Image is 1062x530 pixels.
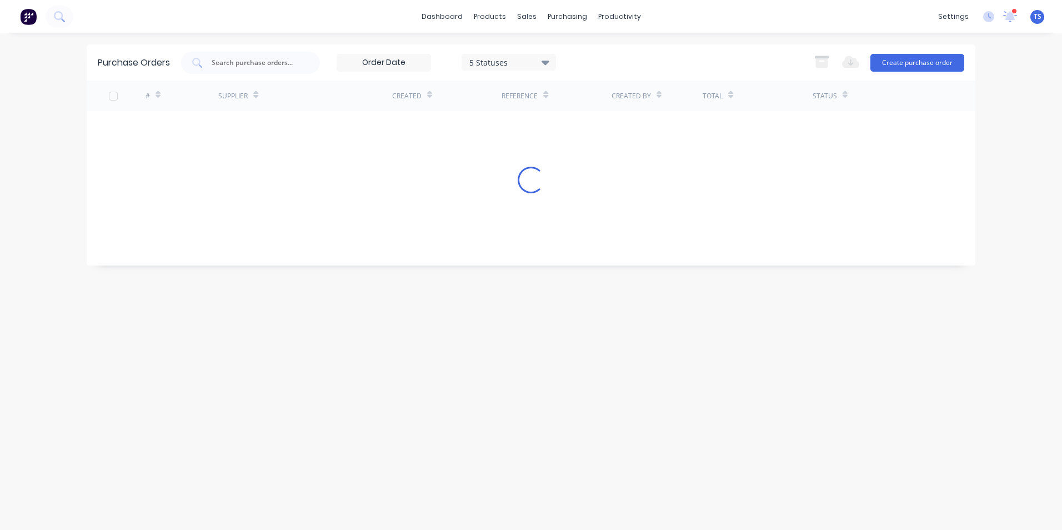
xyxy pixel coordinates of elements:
[218,91,248,101] div: Supplier
[512,8,542,25] div: sales
[813,91,837,101] div: Status
[870,54,964,72] button: Create purchase order
[469,56,549,68] div: 5 Statuses
[337,54,430,71] input: Order Date
[416,8,468,25] a: dashboard
[612,91,651,101] div: Created By
[933,8,974,25] div: settings
[392,91,422,101] div: Created
[146,91,150,101] div: #
[542,8,593,25] div: purchasing
[502,91,538,101] div: Reference
[468,8,512,25] div: products
[1034,12,1041,22] span: TS
[98,56,170,69] div: Purchase Orders
[593,8,647,25] div: productivity
[211,57,303,68] input: Search purchase orders...
[703,91,723,101] div: Total
[20,8,37,25] img: Factory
